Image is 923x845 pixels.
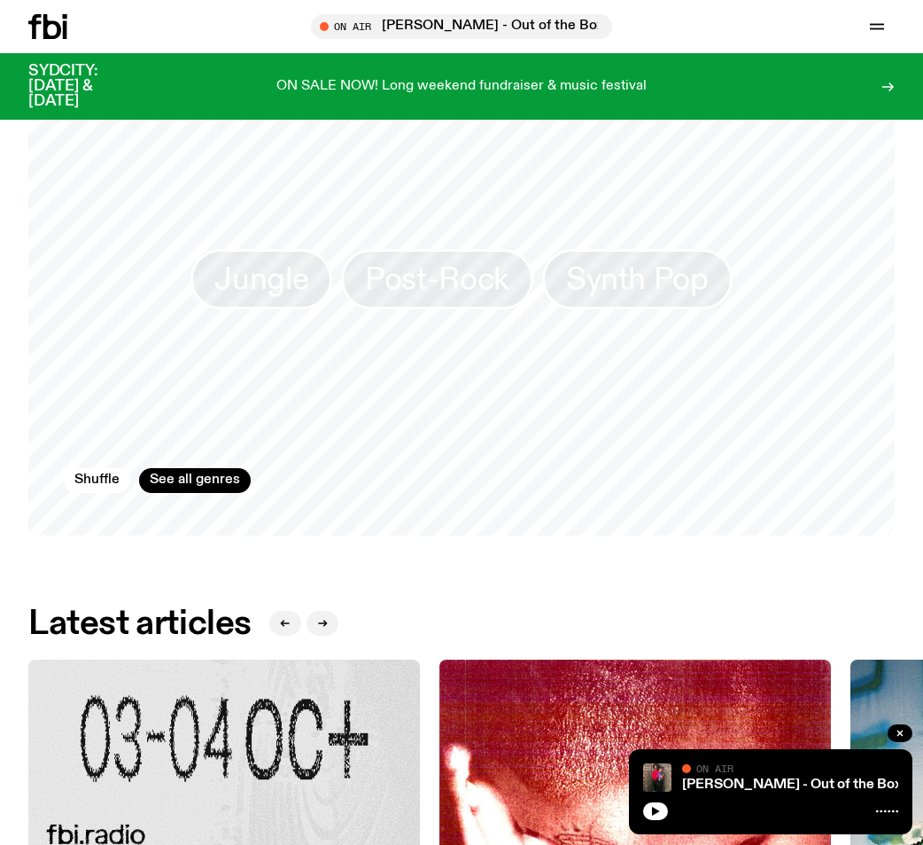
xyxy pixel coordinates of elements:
[341,249,533,309] a: Post-Rock
[643,763,671,792] img: Matt Do & Zion Garcia
[190,249,332,309] a: Jungle
[365,262,509,297] span: Post-Rock
[64,468,130,493] button: Shuffle
[214,262,308,297] span: Jungle
[28,608,252,640] h2: Latest articles
[696,763,733,774] span: On Air
[139,468,251,493] a: See all genres
[311,14,612,39] button: On Air[PERSON_NAME] - Out of the Box
[682,778,902,792] a: [PERSON_NAME] - Out of the Box
[276,79,647,95] p: ON SALE NOW! Long weekend fundraiser & music festival
[542,249,733,309] a: Synth Pop
[566,262,709,297] span: Synth Pop
[28,64,142,109] h3: SYDCITY: [DATE] & [DATE]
